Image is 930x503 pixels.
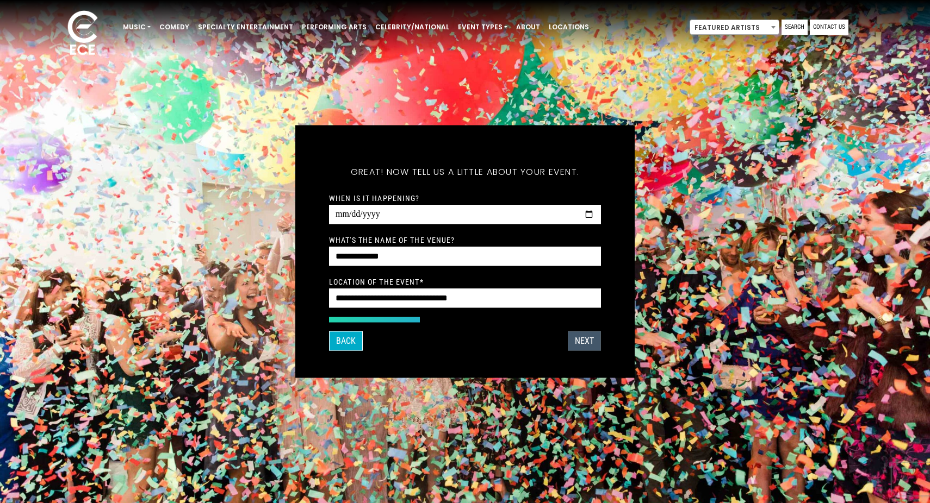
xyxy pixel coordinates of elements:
[371,18,454,36] a: Celebrity/National
[55,8,110,60] img: ece_new_logo_whitev2-1.png
[512,18,544,36] a: About
[329,153,601,192] h5: Great! Now tell us a little about your event.
[454,18,512,36] a: Event Types
[194,18,297,36] a: Specialty Entertainment
[329,235,455,245] label: What's the name of the venue?
[329,331,363,351] button: Back
[690,20,779,35] span: Featured Artists
[119,18,155,36] a: Music
[810,20,848,35] a: Contact Us
[690,20,779,35] span: Featured Artists
[782,20,808,35] a: Search
[297,18,371,36] a: Performing Arts
[155,18,194,36] a: Comedy
[544,18,593,36] a: Locations
[329,277,424,287] label: Location of the event
[329,193,420,203] label: When is it happening?
[568,331,601,351] button: NEXT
